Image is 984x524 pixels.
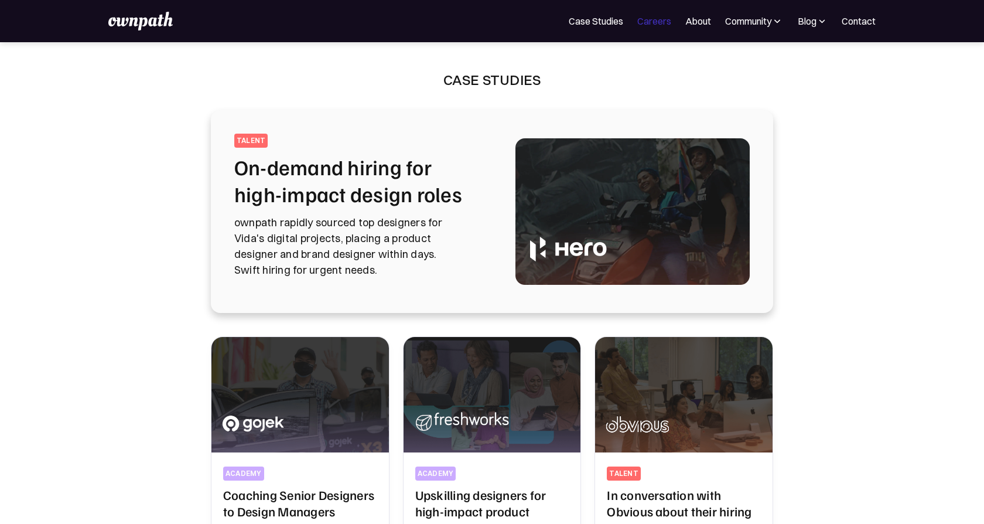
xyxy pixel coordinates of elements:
div: academy [225,469,262,478]
img: Coaching Senior Designers to Design Managers [211,337,389,452]
p: ownpath rapidly sourced top designers for Vida's digital projects, placing a product designer and... [234,215,487,278]
div: Blog [798,14,816,28]
div: Case Studies [443,70,541,89]
a: Contact [842,14,876,28]
div: Blog [797,14,828,28]
a: Careers [637,14,671,28]
a: Case Studies [569,14,623,28]
a: talentOn-demand hiring for high-impact design rolesownpath rapidly sourced top designers for Vida... [234,134,750,290]
a: About [685,14,711,28]
div: talent [609,469,638,478]
div: talent [237,136,265,145]
div: Community [725,14,771,28]
h2: Coaching Senior Designers to Design Managers [223,486,377,519]
div: Community [725,14,783,28]
img: In conversation with Obvious about their hiring experience with ownpath [595,337,773,452]
div: Academy [418,469,454,478]
img: Upskilling designers for high-impact product success [404,337,581,452]
h2: On-demand hiring for high-impact design roles [234,154,487,207]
